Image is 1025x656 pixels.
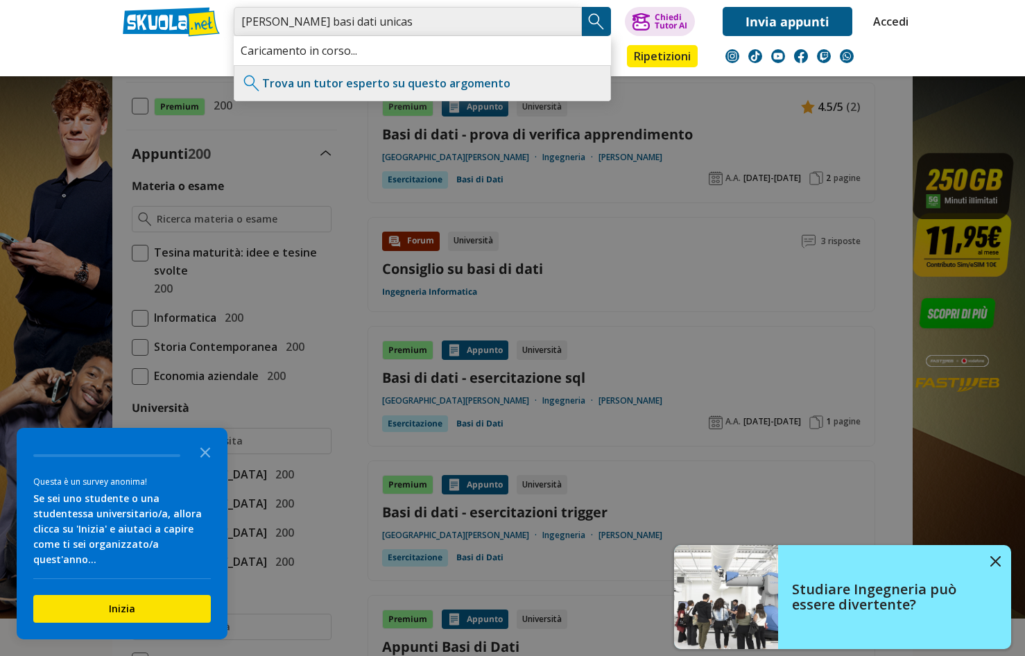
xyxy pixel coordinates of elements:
[33,475,211,488] div: Questa è un survey anonima!
[262,76,510,91] a: Trova un tutor esperto su questo argomento
[241,73,262,94] img: Trova un tutor esperto
[627,45,698,67] a: Ripetizioni
[17,428,227,639] div: Survey
[230,45,293,70] a: Appunti
[792,582,980,612] h4: Studiare Ingegneria può essere divertente?
[586,11,607,32] img: Cerca appunti, riassunti o versioni
[873,7,902,36] a: Accedi
[723,7,852,36] a: Invia appunti
[817,49,831,63] img: twitch
[234,36,611,65] div: Caricamento in corso...
[33,491,211,567] div: Se sei uno studente o una studentessa universitario/a, allora clicca su 'Inizia' e aiutaci a capi...
[725,49,739,63] img: instagram
[674,545,1011,649] a: Studiare Ingegneria può essere divertente?
[990,556,1001,567] img: close
[771,49,785,63] img: youtube
[582,7,611,36] button: Search Button
[748,49,762,63] img: tiktok
[840,49,854,63] img: WhatsApp
[655,13,687,30] div: Chiedi Tutor AI
[191,438,219,465] button: Close the survey
[794,49,808,63] img: facebook
[625,7,695,36] button: ChiediTutor AI
[33,595,211,623] button: Inizia
[234,7,582,36] input: Cerca appunti, riassunti o versioni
